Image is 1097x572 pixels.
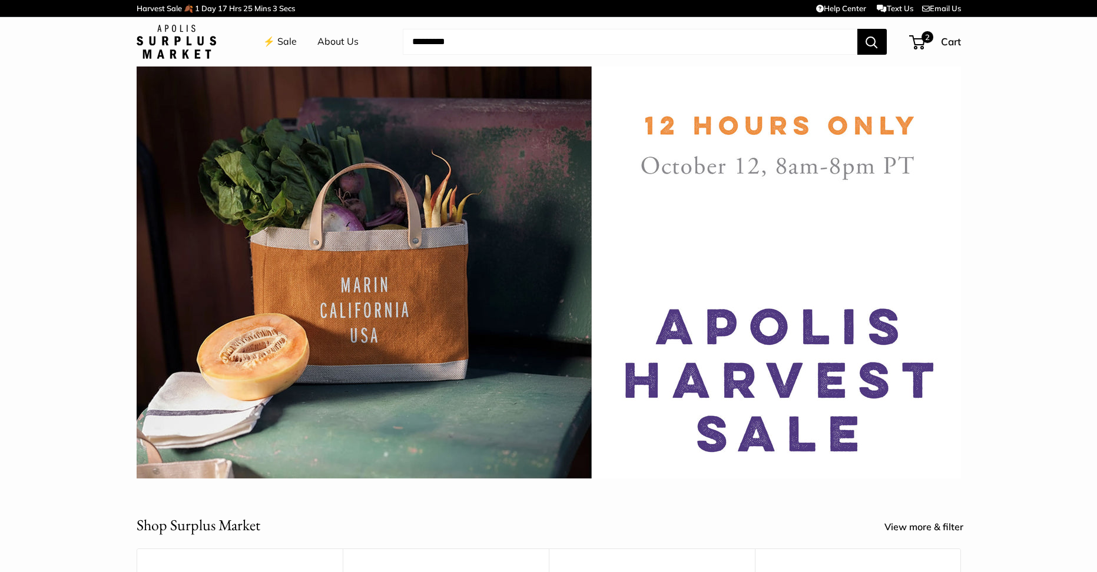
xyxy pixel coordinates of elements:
[857,29,887,55] button: Search
[201,4,216,13] span: Day
[403,29,857,55] input: Search...
[263,33,297,51] a: ⚡️ Sale
[317,33,359,51] a: About Us
[921,31,933,43] span: 2
[137,514,260,537] h2: Shop Surplus Market
[941,35,961,48] span: Cart
[254,4,271,13] span: Mins
[910,32,961,51] a: 2 Cart
[243,4,253,13] span: 25
[816,4,866,13] a: Help Center
[273,4,277,13] span: 3
[279,4,295,13] span: Secs
[877,4,913,13] a: Text Us
[195,4,200,13] span: 1
[218,4,227,13] span: 17
[922,4,961,13] a: Email Us
[229,4,241,13] span: Hrs
[884,518,976,536] a: View more & filter
[137,25,216,59] img: Apolis: Surplus Market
